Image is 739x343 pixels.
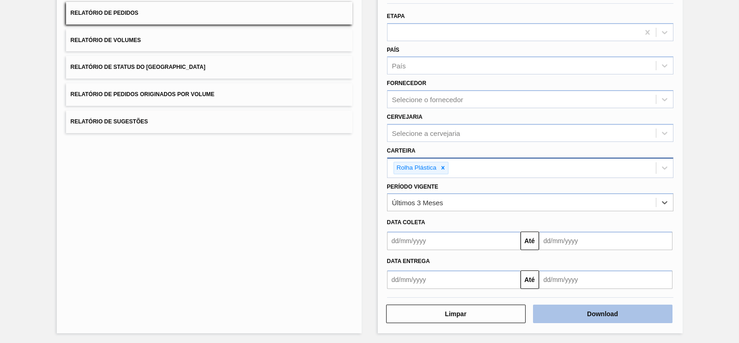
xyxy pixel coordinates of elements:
[533,305,672,323] button: Download
[387,184,438,190] label: Período Vigente
[387,147,416,154] label: Carteira
[387,80,426,86] label: Fornecedor
[386,305,526,323] button: Limpar
[539,270,672,289] input: dd/mm/yyyy
[521,270,539,289] button: Até
[387,270,521,289] input: dd/mm/yyyy
[392,96,463,104] div: Selecione o fornecedor
[387,47,400,53] label: País
[387,232,521,250] input: dd/mm/yyyy
[392,129,460,137] div: Selecione a cervejaria
[66,2,352,24] button: Relatório de Pedidos
[392,62,406,70] div: País
[71,64,206,70] span: Relatório de Status do [GEOGRAPHIC_DATA]
[387,219,425,226] span: Data coleta
[71,37,141,43] span: Relatório de Volumes
[66,83,352,106] button: Relatório de Pedidos Originados por Volume
[387,114,423,120] label: Cervejaria
[387,13,405,19] label: Etapa
[71,91,215,98] span: Relatório de Pedidos Originados por Volume
[66,110,352,133] button: Relatório de Sugestões
[392,199,443,207] div: Últimos 3 Meses
[71,10,139,16] span: Relatório de Pedidos
[394,162,438,174] div: Rolha Plástica
[66,29,352,52] button: Relatório de Volumes
[387,258,430,264] span: Data entrega
[71,118,148,125] span: Relatório de Sugestões
[539,232,672,250] input: dd/mm/yyyy
[521,232,539,250] button: Até
[66,56,352,79] button: Relatório de Status do [GEOGRAPHIC_DATA]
